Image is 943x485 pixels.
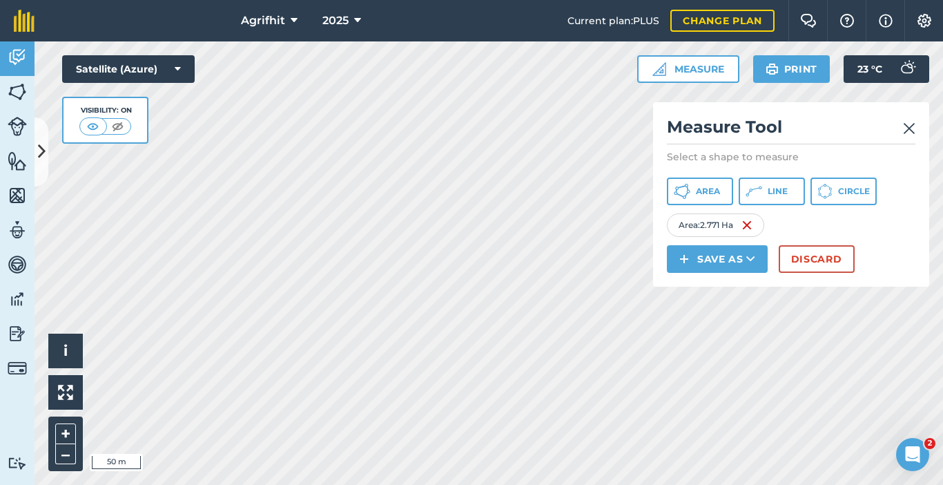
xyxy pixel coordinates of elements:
[768,186,788,197] span: Line
[109,120,126,133] img: svg+xml;base64,PHN2ZyB4bWxucz0iaHR0cDovL3d3dy53My5vcmcvMjAwMC9zdmciIHdpZHRoPSI1MCIgaGVpZ2h0PSI0MC...
[753,55,830,83] button: Print
[322,12,349,29] span: 2025
[839,14,855,28] img: A question mark icon
[857,55,882,83] span: 23 ° C
[667,150,915,164] p: Select a shape to measure
[8,82,27,102] img: svg+xml;base64,PHN2ZyB4bWxucz0iaHR0cDovL3d3dy53My5vcmcvMjAwMC9zdmciIHdpZHRoPSI1NiIgaGVpZ2h0PSI2MC...
[8,47,27,68] img: svg+xml;base64,PD94bWwgdmVyc2lvbj0iMS4wIiBlbmNvZGluZz0idXRmLTgiPz4KPCEtLSBHZW5lcmF0b3I6IEFkb2JlIE...
[800,14,817,28] img: Two speech bubbles overlapping with the left bubble in the forefront
[58,385,73,400] img: Four arrows, one pointing top left, one top right, one bottom right and the last bottom left
[896,438,929,471] iframe: Intercom live chat
[696,186,720,197] span: Area
[79,105,132,116] div: Visibility: On
[893,55,921,83] img: svg+xml;base64,PD94bWwgdmVyc2lvbj0iMS4wIiBlbmNvZGluZz0idXRmLTgiPz4KPCEtLSBHZW5lcmF0b3I6IEFkb2JlIE...
[741,217,752,234] img: svg+xml;base64,PHN2ZyB4bWxucz0iaHR0cDovL3d3dy53My5vcmcvMjAwMC9zdmciIHdpZHRoPSIxNiIgaGVpZ2h0PSIyNC...
[8,117,27,136] img: svg+xml;base64,PD94bWwgdmVyc2lvbj0iMS4wIiBlbmNvZGluZz0idXRmLTgiPz4KPCEtLSBHZW5lcmF0b3I6IEFkb2JlIE...
[766,61,779,77] img: svg+xml;base64,PHN2ZyB4bWxucz0iaHR0cDovL3d3dy53My5vcmcvMjAwMC9zdmciIHdpZHRoPSIxOSIgaGVpZ2h0PSIyNC...
[8,457,27,470] img: svg+xml;base64,PD94bWwgdmVyc2lvbj0iMS4wIiBlbmNvZGluZz0idXRmLTgiPz4KPCEtLSBHZW5lcmF0b3I6IEFkb2JlIE...
[879,12,893,29] img: svg+xml;base64,PHN2ZyB4bWxucz0iaHR0cDovL3d3dy53My5vcmcvMjAwMC9zdmciIHdpZHRoPSIxNyIgaGVpZ2h0PSIxNy...
[916,14,933,28] img: A cog icon
[924,438,935,449] span: 2
[637,55,739,83] button: Measure
[567,13,659,28] span: Current plan : PLUS
[667,245,768,273] button: Save as
[55,444,76,464] button: –
[8,185,27,206] img: svg+xml;base64,PHN2ZyB4bWxucz0iaHR0cDovL3d3dy53My5vcmcvMjAwMC9zdmciIHdpZHRoPSI1NiIgaGVpZ2h0PSI2MC...
[8,220,27,240] img: svg+xml;base64,PD94bWwgdmVyc2lvbj0iMS4wIiBlbmNvZGluZz0idXRmLTgiPz4KPCEtLSBHZW5lcmF0b3I6IEFkb2JlIE...
[55,424,76,444] button: +
[84,120,101,133] img: svg+xml;base64,PHN2ZyB4bWxucz0iaHR0cDovL3d3dy53My5vcmcvMjAwMC9zdmciIHdpZHRoPSI1MCIgaGVpZ2h0PSI0MC...
[652,62,666,76] img: Ruler icon
[14,10,35,32] img: fieldmargin Logo
[679,251,689,267] img: svg+xml;base64,PHN2ZyB4bWxucz0iaHR0cDovL3d3dy53My5vcmcvMjAwMC9zdmciIHdpZHRoPSIxNCIgaGVpZ2h0PSIyNC...
[64,342,68,359] span: i
[667,116,915,144] h2: Measure Tool
[8,254,27,275] img: svg+xml;base64,PD94bWwgdmVyc2lvbj0iMS4wIiBlbmNvZGluZz0idXRmLTgiPz4KPCEtLSBHZW5lcmF0b3I6IEFkb2JlIE...
[667,213,764,237] div: Area : 2.771 Ha
[810,178,877,205] button: Circle
[48,334,83,368] button: i
[903,120,915,137] img: svg+xml;base64,PHN2ZyB4bWxucz0iaHR0cDovL3d3dy53My5vcmcvMjAwMC9zdmciIHdpZHRoPSIyMiIgaGVpZ2h0PSIzMC...
[844,55,929,83] button: 23 °C
[8,359,27,378] img: svg+xml;base64,PD94bWwgdmVyc2lvbj0iMS4wIiBlbmNvZGluZz0idXRmLTgiPz4KPCEtLSBHZW5lcmF0b3I6IEFkb2JlIE...
[8,323,27,344] img: svg+xml;base64,PD94bWwgdmVyc2lvbj0iMS4wIiBlbmNvZGluZz0idXRmLTgiPz4KPCEtLSBHZW5lcmF0b3I6IEFkb2JlIE...
[62,55,195,83] button: Satellite (Azure)
[779,245,855,273] button: Discard
[739,178,805,205] button: Line
[241,12,285,29] span: Agrifhit
[8,289,27,310] img: svg+xml;base64,PD94bWwgdmVyc2lvbj0iMS4wIiBlbmNvZGluZz0idXRmLTgiPz4KPCEtLSBHZW5lcmF0b3I6IEFkb2JlIE...
[667,178,733,205] button: Area
[670,10,775,32] a: Change plan
[8,151,27,171] img: svg+xml;base64,PHN2ZyB4bWxucz0iaHR0cDovL3d3dy53My5vcmcvMjAwMC9zdmciIHdpZHRoPSI1NiIgaGVpZ2h0PSI2MC...
[838,186,870,197] span: Circle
